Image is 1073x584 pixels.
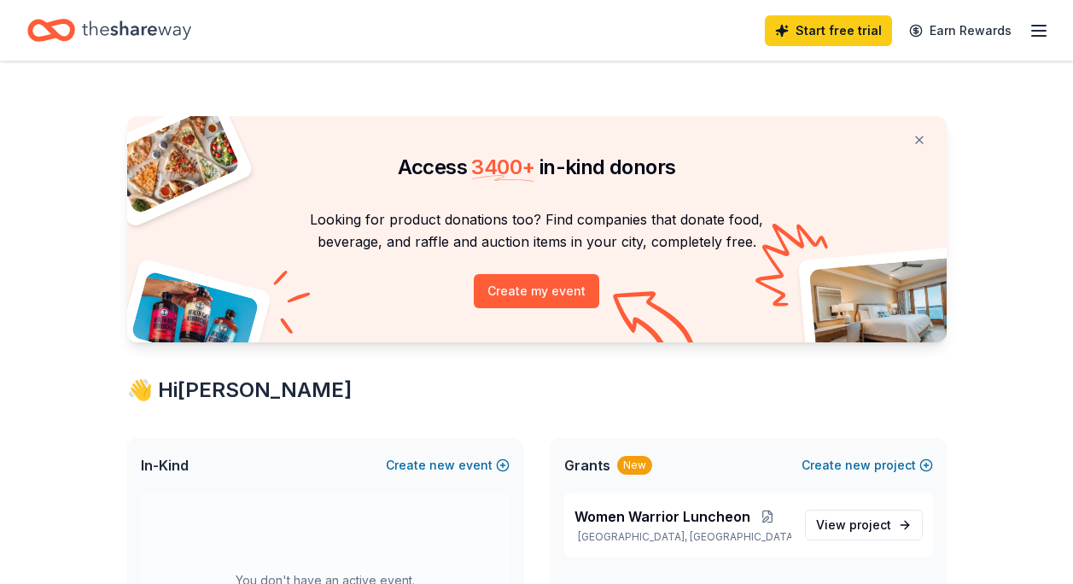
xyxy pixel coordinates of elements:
[386,455,510,476] button: Createnewevent
[398,155,676,179] span: Access in-kind donors
[617,456,652,475] div: New
[574,506,750,527] span: Women Warrior Luncheon
[127,377,947,404] div: 👋 Hi [PERSON_NAME]
[899,15,1022,46] a: Earn Rewards
[849,517,891,532] span: project
[613,291,698,355] img: Curvy arrow
[816,515,891,535] span: View
[471,155,534,179] span: 3400 +
[574,530,791,544] p: [GEOGRAPHIC_DATA], [GEOGRAPHIC_DATA]
[802,455,933,476] button: Createnewproject
[148,208,926,254] p: Looking for product donations too? Find companies that donate food, beverage, and raffle and auct...
[845,455,871,476] span: new
[564,455,610,476] span: Grants
[765,15,892,46] a: Start free trial
[27,10,191,50] a: Home
[805,510,923,540] a: View project
[474,274,599,308] button: Create my event
[108,106,241,215] img: Pizza
[141,455,189,476] span: In-Kind
[429,455,455,476] span: new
